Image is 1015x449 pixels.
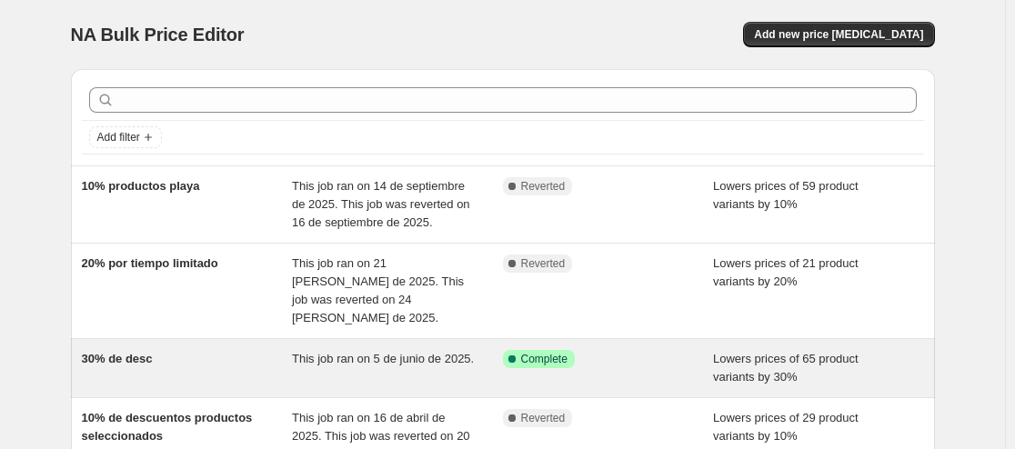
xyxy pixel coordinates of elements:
[292,256,464,324] span: This job ran on 21 [PERSON_NAME] de 2025. This job was reverted on 24 [PERSON_NAME] de 2025.
[521,179,566,194] span: Reverted
[521,411,566,425] span: Reverted
[713,411,859,443] span: Lowers prices of 29 product variants by 10%
[743,22,934,47] button: Add new price [MEDICAL_DATA]
[71,25,245,45] span: NA Bulk Price Editor
[292,179,470,229] span: This job ran on 14 de septiembre de 2025. This job was reverted on 16 de septiembre de 2025.
[82,256,218,270] span: 20% por tiempo limitado
[754,27,923,42] span: Add new price [MEDICAL_DATA]
[97,130,140,145] span: Add filter
[82,411,253,443] span: 10% de descuentos productos seleccionados
[82,352,153,365] span: 30% de desc
[713,352,859,384] span: Lowers prices of 65 product variants by 30%
[521,352,568,366] span: Complete
[82,179,200,193] span: 10% productos playa
[521,256,566,271] span: Reverted
[292,352,474,365] span: This job ran on 5 de junio de 2025.
[89,126,162,148] button: Add filter
[713,256,859,288] span: Lowers prices of 21 product variants by 20%
[713,179,859,211] span: Lowers prices of 59 product variants by 10%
